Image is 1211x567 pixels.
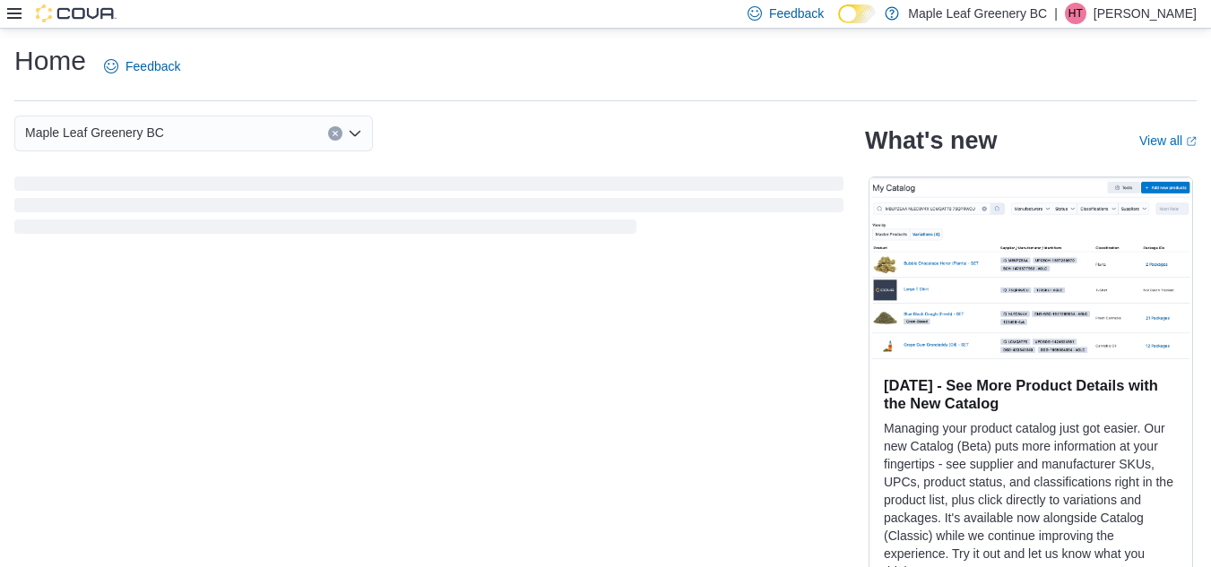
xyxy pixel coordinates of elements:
[97,48,187,84] a: Feedback
[908,3,1047,24] p: Maple Leaf Greenery BC
[25,122,164,143] span: Maple Leaf Greenery BC
[14,43,86,79] h1: Home
[1139,133,1197,148] a: View allExternal link
[884,376,1178,412] h3: [DATE] - See More Product Details with the New Catalog
[1068,3,1083,24] span: HT
[328,126,342,141] button: Clear input
[14,180,843,237] span: Loading
[1186,136,1197,147] svg: External link
[1054,3,1058,24] p: |
[838,23,839,24] span: Dark Mode
[769,4,824,22] span: Feedback
[125,57,180,75] span: Feedback
[348,126,362,141] button: Open list of options
[838,4,876,23] input: Dark Mode
[1065,3,1086,24] div: Haley Taylor
[36,4,117,22] img: Cova
[1094,3,1197,24] p: [PERSON_NAME]
[865,126,997,155] h2: What's new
